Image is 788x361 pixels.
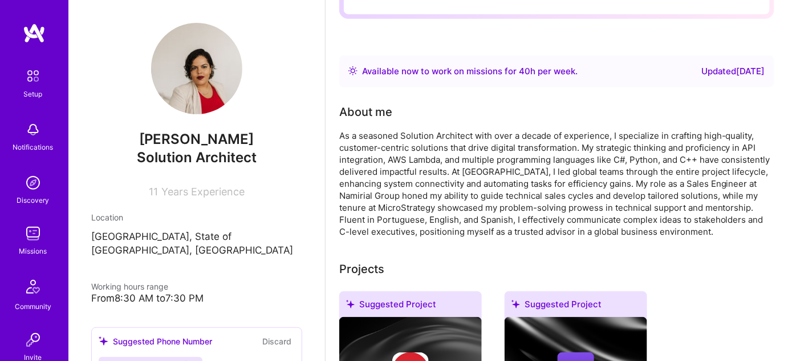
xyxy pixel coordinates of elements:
img: discovery [22,171,44,194]
span: Working hours range [91,282,168,291]
div: Notifications [13,141,54,153]
div: Community [15,300,51,312]
button: Discard [259,335,295,348]
span: Solution Architect [137,149,257,166]
div: From 8:30 AM to 7:30 PM [91,292,302,304]
div: Location [91,211,302,223]
img: teamwork [22,222,44,245]
div: Available now to work on missions for h per week . [362,65,578,78]
i: icon SuggestedTeams [511,300,520,308]
div: As a seasoned Solution Architect with over a decade of experience, I specialize in crafting high-... [339,130,774,238]
img: bell [22,118,44,141]
img: setup [21,64,45,88]
img: Community [19,273,47,300]
span: [PERSON_NAME] [91,131,302,148]
div: Suggested Phone Number [99,335,212,347]
div: Setup [24,88,43,100]
div: Discovery [17,194,50,206]
div: About me [339,103,392,121]
p: [GEOGRAPHIC_DATA], State of [GEOGRAPHIC_DATA], [GEOGRAPHIC_DATA] [91,230,302,258]
img: Availability [348,66,358,75]
i: icon SuggestedTeams [99,336,108,346]
i: icon SuggestedTeams [346,300,355,308]
img: Invite [22,328,44,351]
div: Updated [DATE] [701,65,765,78]
span: Years Experience [161,186,245,198]
div: Missions [19,245,47,257]
div: Projects [339,260,384,278]
span: 11 [149,186,158,198]
div: Suggested Project [505,291,647,322]
img: User Avatar [151,23,242,114]
span: 40 [519,66,530,77]
img: logo [23,23,46,43]
div: Suggested Project [339,291,482,322]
